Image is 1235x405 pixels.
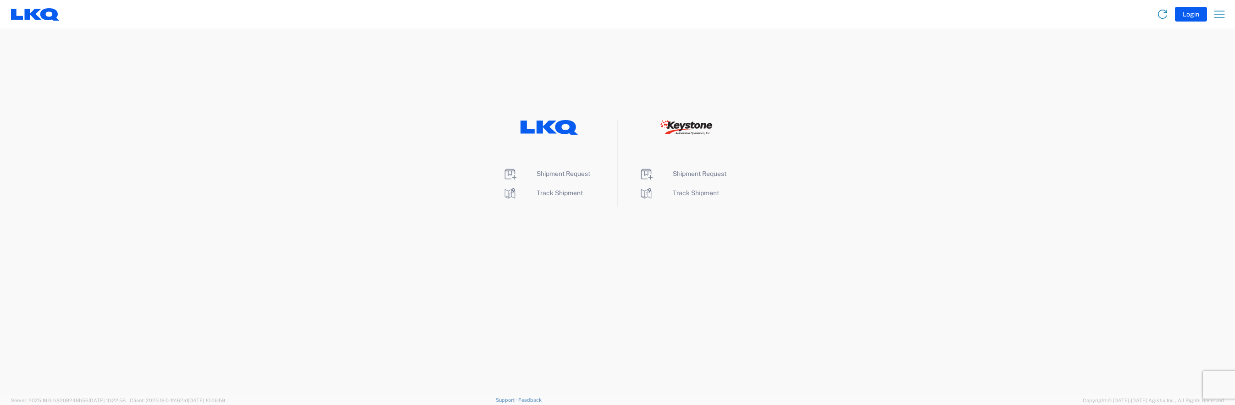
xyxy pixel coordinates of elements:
a: Shipment Request [503,170,590,177]
span: Server: 2025.19.0-b9208248b56 [11,398,126,403]
button: Login [1175,7,1207,22]
span: Copyright © [DATE]-[DATE] Agistix Inc., All Rights Reserved [1083,396,1224,405]
span: Track Shipment [673,189,719,197]
a: Track Shipment [503,189,583,197]
span: Track Shipment [537,189,583,197]
span: Shipment Request [537,170,590,177]
span: [DATE] 10:22:58 [89,398,126,403]
a: Feedback [518,397,542,403]
a: Track Shipment [639,189,719,197]
a: Shipment Request [639,170,726,177]
a: Support [496,397,519,403]
span: Shipment Request [673,170,726,177]
span: [DATE] 10:06:59 [188,398,225,403]
span: Client: 2025.19.0-1f462a1 [130,398,225,403]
